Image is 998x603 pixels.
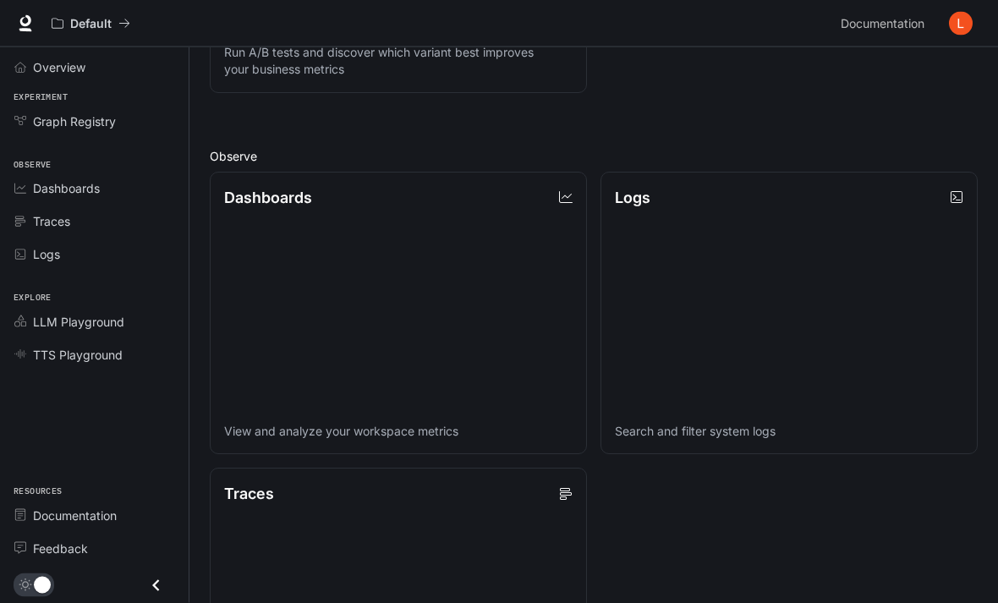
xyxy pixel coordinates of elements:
[224,424,573,441] p: View and analyze your workspace metrics
[7,340,182,370] a: TTS Playground
[33,313,124,331] span: LLM Playground
[34,575,51,594] span: Dark mode toggle
[210,148,978,166] h2: Observe
[841,14,924,35] span: Documentation
[33,346,123,364] span: TTS Playground
[70,17,112,31] p: Default
[615,187,650,210] p: Logs
[7,206,182,236] a: Traces
[7,52,182,82] a: Overview
[137,568,175,603] button: Close drawer
[33,112,116,130] span: Graph Registry
[44,7,138,41] button: All workspaces
[210,173,587,456] a: DashboardsView and analyze your workspace metrics
[224,187,312,210] p: Dashboards
[7,501,182,530] a: Documentation
[600,173,978,456] a: LogsSearch and filter system logs
[7,107,182,136] a: Graph Registry
[944,7,978,41] button: User avatar
[7,239,182,269] a: Logs
[834,7,937,41] a: Documentation
[224,483,274,506] p: Traces
[7,173,182,203] a: Dashboards
[7,534,182,563] a: Feedback
[33,58,85,76] span: Overview
[33,212,70,230] span: Traces
[224,45,573,79] p: Run A/B tests and discover which variant best improves your business metrics
[33,540,88,557] span: Feedback
[33,245,60,263] span: Logs
[949,12,973,36] img: User avatar
[7,307,182,337] a: LLM Playground
[33,507,117,524] span: Documentation
[33,179,100,197] span: Dashboards
[615,424,963,441] p: Search and filter system logs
